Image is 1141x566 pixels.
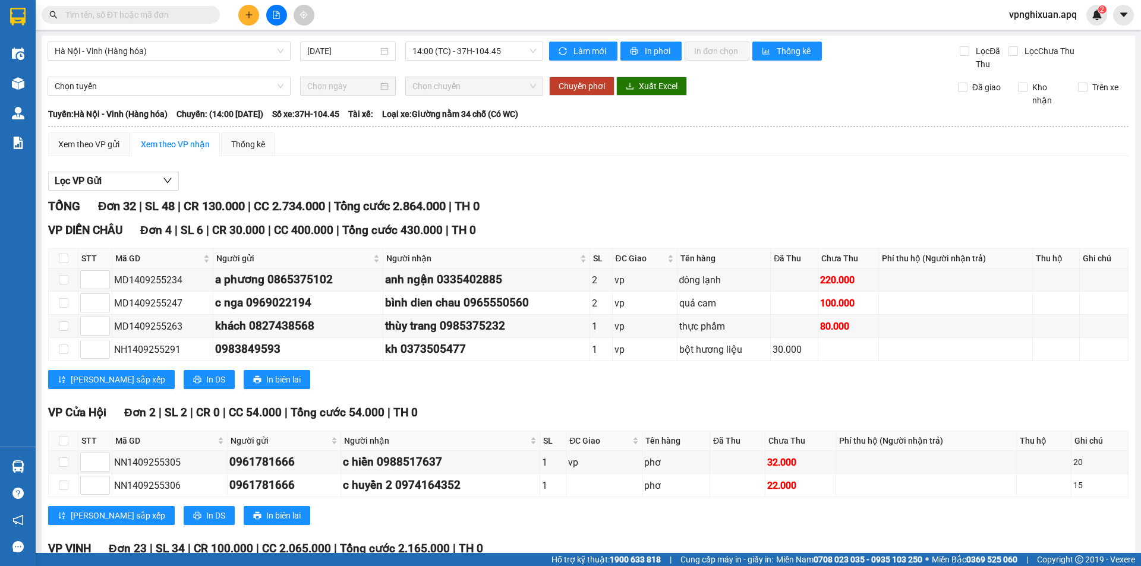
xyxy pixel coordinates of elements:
[58,511,66,521] span: sort-ascending
[193,511,201,521] span: printer
[48,109,168,119] b: Tuyến: Hà Nội - Vinh (Hàng hóa)
[446,223,449,237] span: |
[540,431,566,451] th: SL
[343,476,538,494] div: c huyền 2 0974164352
[248,199,251,213] span: |
[194,542,253,555] span: CR 100.000
[344,434,528,447] span: Người nhận
[12,460,24,473] img: warehouse-icon
[163,176,172,185] span: down
[145,199,175,213] span: SL 48
[412,77,536,95] span: Chọn chuyến
[112,315,213,338] td: MD1409255263
[551,553,661,566] span: Hỗ trợ kỹ thuật:
[1100,5,1104,14] span: 2
[971,45,1008,71] span: Lọc Đã Thu
[48,370,175,389] button: sort-ascending[PERSON_NAME] sắp xếp
[1000,7,1086,22] span: vpnghixuan.apq
[139,199,142,213] span: |
[58,375,66,385] span: sort-ascending
[549,77,614,96] button: Chuyển phơi
[48,542,91,555] span: VP VINH
[285,406,288,419] span: |
[549,42,617,61] button: syncLàm mới
[165,406,187,419] span: SL 2
[253,511,261,521] span: printer
[836,431,1017,451] th: Phí thu hộ (Người nhận trả)
[776,553,922,566] span: Miền Nam
[114,478,225,493] div: NN1409255306
[592,296,610,311] div: 2
[181,223,203,237] span: SL 6
[385,294,588,312] div: bình dien chau 0965550560
[340,542,450,555] span: Tổng cước 2.165.000
[141,138,210,151] div: Xem theo VP nhận
[1113,5,1134,26] button: caret-down
[48,172,179,191] button: Lọc VP Gửi
[614,319,675,334] div: vp
[1080,249,1129,268] th: Ghi chú
[48,406,106,419] span: VP Cửa Hội
[382,107,518,121] span: Loại xe: Giường nằm 34 chỗ (Có WC)
[112,451,228,474] td: NN1409255305
[592,273,610,287] div: 2
[385,317,588,335] div: thùy trang 0985375232
[614,342,675,357] div: vp
[645,45,672,58] span: In phơi
[188,542,191,555] span: |
[12,137,24,149] img: solution-icon
[765,431,836,451] th: Chưa Thu
[150,542,153,555] span: |
[820,273,877,287] div: 220.000
[216,252,371,265] span: Người gửi
[229,453,339,471] div: 0961781666
[630,47,640,56] span: printer
[206,509,225,522] span: In DS
[215,340,381,358] div: 0983849593
[1073,479,1126,492] div: 15
[879,249,1033,268] th: Phí thu hộ (Người nhận trả)
[568,455,640,470] div: vp
[814,555,922,564] strong: 0708 023 035 - 0935 103 250
[109,542,147,555] span: Đơn 23
[348,107,373,121] span: Tài xế:
[184,370,235,389] button: printerIn DS
[266,509,301,522] span: In biên lai
[114,455,225,470] div: NN1409255305
[644,478,708,493] div: phơ
[140,223,172,237] span: Đơn 4
[112,338,213,361] td: NH1409255291
[1118,10,1129,20] span: caret-down
[1020,45,1076,58] span: Lọc Chưa Thu
[342,223,443,237] span: Tổng cước 430.000
[679,342,769,357] div: bột hương liệu
[291,406,384,419] span: Tổng cước 54.000
[254,199,325,213] span: CC 2.734.000
[386,252,578,265] span: Người nhận
[10,8,26,26] img: logo-vxr
[272,107,339,121] span: Số xe: 37H-104.45
[215,317,381,335] div: khách 0827438568
[1088,81,1123,94] span: Trên xe
[626,82,634,91] span: download
[644,455,708,470] div: phơ
[1092,10,1102,20] img: icon-new-feature
[78,249,112,268] th: STT
[385,271,588,289] div: anh ngận 0335402885
[231,138,265,151] div: Thống kê
[175,223,178,237] span: |
[1098,5,1107,14] sup: 2
[1071,431,1129,451] th: Ghi chú
[590,249,613,268] th: SL
[274,223,333,237] span: CC 400.000
[777,45,812,58] span: Thống kê
[393,406,418,419] span: TH 0
[55,42,283,60] span: Hà Nội - Vinh (Hàng hóa)
[307,80,378,93] input: Chọn ngày
[967,81,1006,94] span: Đã giao
[642,431,710,451] th: Tên hàng
[206,373,225,386] span: In DS
[620,42,682,61] button: printerIn phơi
[1026,553,1028,566] span: |
[455,199,480,213] span: TH 0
